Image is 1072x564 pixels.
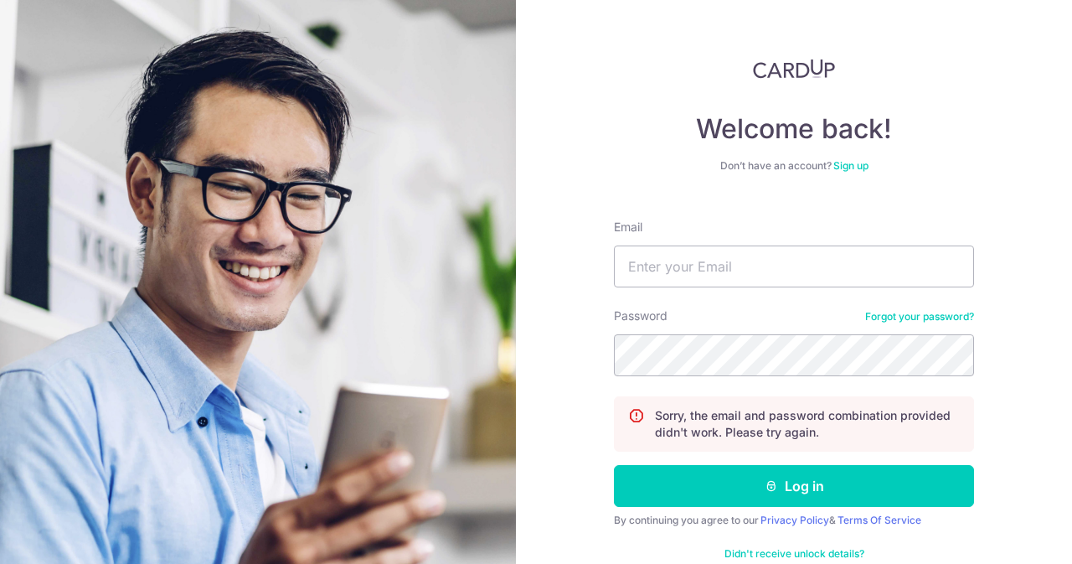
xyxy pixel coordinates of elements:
a: Sign up [833,159,868,172]
a: Terms Of Service [837,514,921,526]
a: Privacy Policy [760,514,829,526]
h4: Welcome back! [614,112,974,146]
div: By continuing you agree to our & [614,514,974,527]
img: CardUp Logo [753,59,835,79]
label: Email [614,219,642,235]
label: Password [614,308,667,324]
p: Sorry, the email and password combination provided didn't work. Please try again. [655,407,960,441]
a: Forgot your password? [865,310,974,323]
input: Enter your Email [614,246,974,287]
div: Don’t have an account? [614,159,974,173]
button: Log in [614,465,974,507]
a: Didn't receive unlock details? [724,547,864,561]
